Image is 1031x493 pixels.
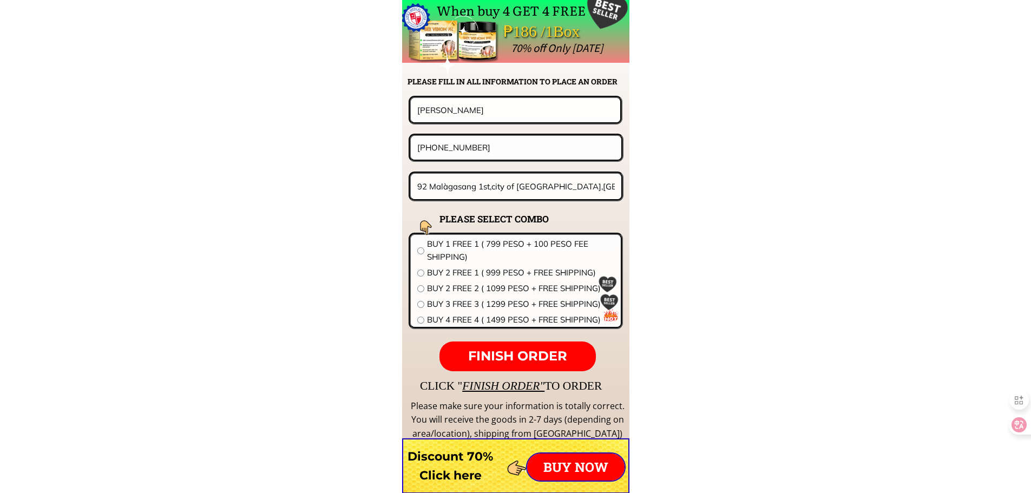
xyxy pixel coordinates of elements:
[420,377,918,395] div: CLICK " TO ORDER
[527,453,625,481] p: BUY NOW
[415,174,618,199] input: Address
[427,313,614,326] span: BUY 4 FREE 4 ( 1499 PESO + FREE SHIPPING)
[409,399,626,441] div: Please make sure your information is totally correct. You will receive the goods in 2-7 days (dep...
[415,98,616,122] input: Your name
[415,136,618,159] input: Phone number
[402,447,499,485] h3: Discount 70% Click here
[427,238,614,264] span: BUY 1 FREE 1 ( 799 PESO + 100 PESO FEE SHIPPING)
[511,39,845,57] div: 70% off Only [DATE]
[468,348,567,364] span: FINISH ORDER
[427,266,614,279] span: BUY 2 FREE 1 ( 999 PESO + FREE SHIPPING)
[439,212,576,226] h2: PLEASE SELECT COMBO
[408,76,628,88] h2: PLEASE FILL IN ALL INFORMATION TO PLACE AN ORDER
[462,379,544,392] span: FINISH ORDER"
[503,19,610,44] div: ₱186 /1Box
[427,282,614,295] span: BUY 2 FREE 2 ( 1099 PESO + FREE SHIPPING)
[427,298,614,311] span: BUY 3 FREE 3 ( 1299 PESO + FREE SHIPPING)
